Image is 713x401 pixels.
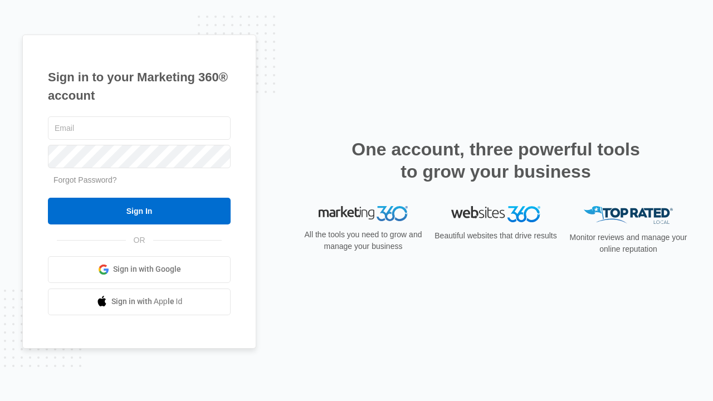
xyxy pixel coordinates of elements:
[433,230,558,242] p: Beautiful websites that drive results
[111,296,183,307] span: Sign in with Apple Id
[48,198,231,224] input: Sign In
[53,175,117,184] a: Forgot Password?
[348,138,643,183] h2: One account, three powerful tools to grow your business
[48,288,231,315] a: Sign in with Apple Id
[48,116,231,140] input: Email
[113,263,181,275] span: Sign in with Google
[48,256,231,283] a: Sign in with Google
[301,229,426,252] p: All the tools you need to grow and manage your business
[451,206,540,222] img: Websites 360
[126,234,153,246] span: OR
[584,206,673,224] img: Top Rated Local
[319,206,408,222] img: Marketing 360
[48,68,231,105] h1: Sign in to your Marketing 360® account
[566,232,691,255] p: Monitor reviews and manage your online reputation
